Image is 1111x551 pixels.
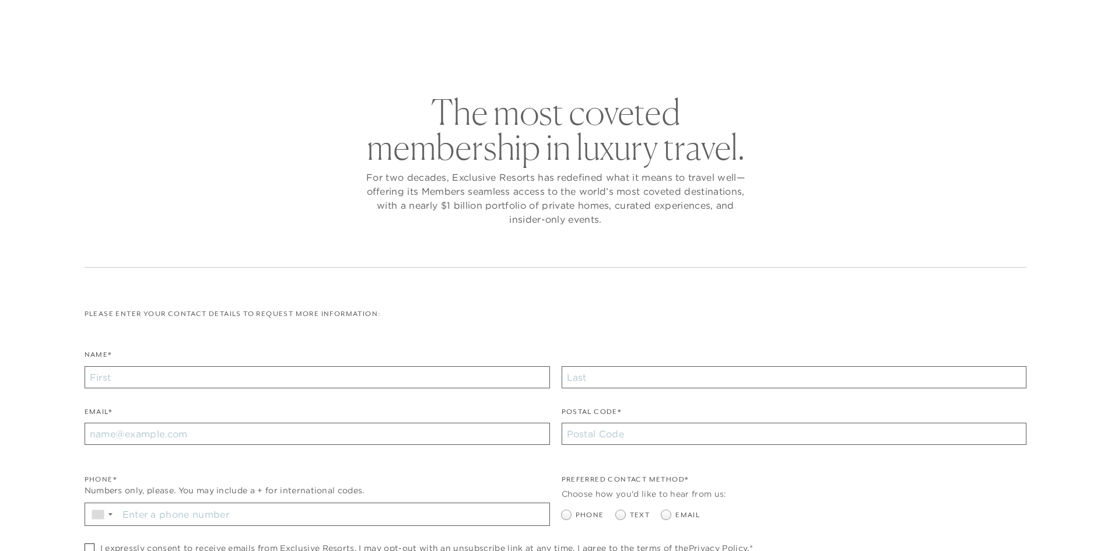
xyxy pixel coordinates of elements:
a: Member Login [976,13,1034,23]
label: Name* [85,349,112,366]
span: ▼ [107,511,114,518]
a: Membership [528,37,601,71]
input: First [85,366,550,388]
div: Country Code Selector [85,503,118,525]
p: Please enter your contact details to request more information: [85,308,1027,320]
span: Phone [576,510,604,521]
legend: Preferred Contact Method* [562,474,689,491]
input: Last [562,366,1027,388]
input: name@example.com [85,423,550,445]
label: Postal Code* [562,406,622,423]
div: Choose how you'd like to hear from us: [562,488,1027,500]
a: Get Started [47,13,97,23]
div: Numbers only, please. You may include a + for international codes. [85,485,550,497]
div: Phone* [85,474,550,485]
span: Text [630,510,650,521]
input: Enter a phone number [118,503,549,525]
a: Community [618,37,689,71]
a: The Collection [422,37,511,71]
h2: The most coveted membership in luxury travel. [363,94,748,164]
input: Postal Code [562,423,1027,445]
span: Email [675,510,700,521]
label: Email* [85,406,112,423]
p: For two decades, Exclusive Resorts has redefined what it means to travel well—offering its Member... [363,170,748,226]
